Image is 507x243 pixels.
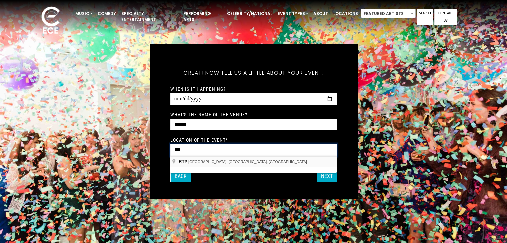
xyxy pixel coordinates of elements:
[317,170,337,182] button: Next
[170,86,226,92] label: When is it happening?
[119,8,181,25] a: Specialty Entertainment
[170,112,247,118] label: What's the name of the venue?
[170,61,337,85] h5: Great! Now tell us a little about your event.
[434,9,457,25] a: Contact Us
[224,8,275,19] a: Celebrity/National
[181,8,224,25] a: Performing Arts
[311,8,331,19] a: About
[73,8,95,19] a: Music
[188,160,307,164] span: [GEOGRAPHIC_DATA], [GEOGRAPHIC_DATA], [GEOGRAPHIC_DATA]
[34,5,67,37] img: ece_new_logo_whitev2-1.png
[417,9,433,25] a: Search
[361,9,415,18] span: Featured Artists
[170,137,228,143] label: Location of the event
[95,8,119,19] a: Comedy
[179,159,187,164] span: RTP
[361,9,416,18] span: Featured Artists
[275,8,311,19] a: Event Types
[170,170,191,182] button: Back
[331,8,361,19] a: Locations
